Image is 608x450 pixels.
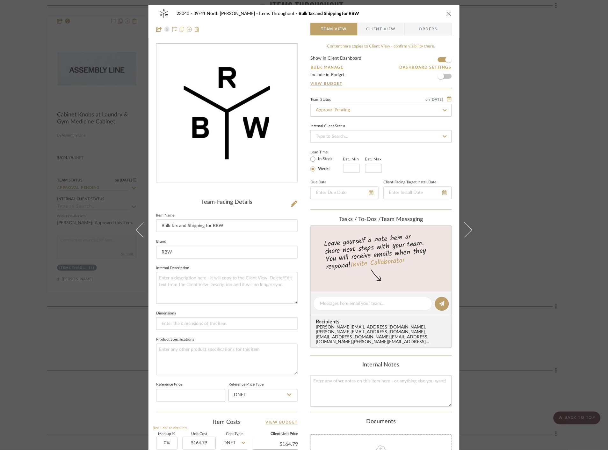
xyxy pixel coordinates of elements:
[321,23,347,35] span: Team View
[259,11,299,16] span: Items Throughout
[156,338,194,341] label: Product Specifications
[156,7,171,20] img: ad6cf8e0-5331-436c-970c-f69e7ba8501d_48x40.jpg
[310,149,343,155] label: Lead Time
[316,325,449,345] div: [PERSON_NAME][EMAIL_ADDRESS][DOMAIN_NAME] , [PERSON_NAME][EMAIL_ADDRESS][DOMAIN_NAME] , [EMAIL_AD...
[156,383,182,387] label: Reference Price
[343,157,359,161] label: Est. Min
[310,216,452,223] div: team Messaging
[339,217,381,222] span: Tasks / To-Dos /
[156,317,298,330] input: Enter the dimensions of this item
[156,246,298,259] input: Enter Brand
[156,312,176,315] label: Dimensions
[316,319,449,325] span: Recipients:
[158,44,296,182] img: ad6cf8e0-5331-436c-970c-f69e7ba8501d_436x436.jpg
[317,166,330,172] label: Weeks
[156,419,298,426] div: Item Costs
[310,43,452,50] div: Content here copies to Client View - confirm visibility there.
[156,214,174,217] label: Item Name
[310,104,452,117] input: Type to Search…
[399,64,452,70] button: Dashboard Settings
[317,156,333,162] label: In Stock
[253,433,298,436] label: Client Unit Price
[384,187,452,199] input: Enter Install Date
[177,11,259,16] span: 23040 - 39/41 North [PERSON_NAME]
[194,27,199,32] img: Remove from project
[299,11,359,16] span: Bulk Tax and Shipping for RBW
[156,267,189,270] label: Internal Description
[426,98,430,101] span: on
[156,44,297,182] div: 0
[310,125,345,128] div: Internal Client Status
[310,362,452,369] div: Internal Notes
[430,97,444,102] span: [DATE]
[156,199,298,206] div: Team-Facing Details
[156,433,177,436] label: Markup %
[183,433,216,436] label: Unit Cost
[228,383,264,387] label: Reference Price Type
[310,187,379,199] input: Enter Due Date
[412,23,445,35] span: Orders
[365,157,382,161] label: Est. Max
[446,11,452,17] button: close
[310,419,452,426] div: Documents
[310,155,343,173] mat-radio-group: Select item type
[156,219,298,232] input: Enter Item Name
[310,81,452,86] a: View Budget
[310,130,452,143] input: Type to Search…
[310,230,453,273] div: Leave yourself a note here or share next steps with your team. You will receive emails when they ...
[366,23,396,35] span: Client View
[351,255,405,271] a: Invite Collaborator
[384,181,437,184] label: Client-Facing Target Install Date
[310,181,326,184] label: Due Date
[221,433,248,436] label: Cost Type
[310,64,344,70] button: Bulk Manage
[156,240,166,243] label: Brand
[266,419,298,426] a: View Budget
[310,98,331,101] div: Team Status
